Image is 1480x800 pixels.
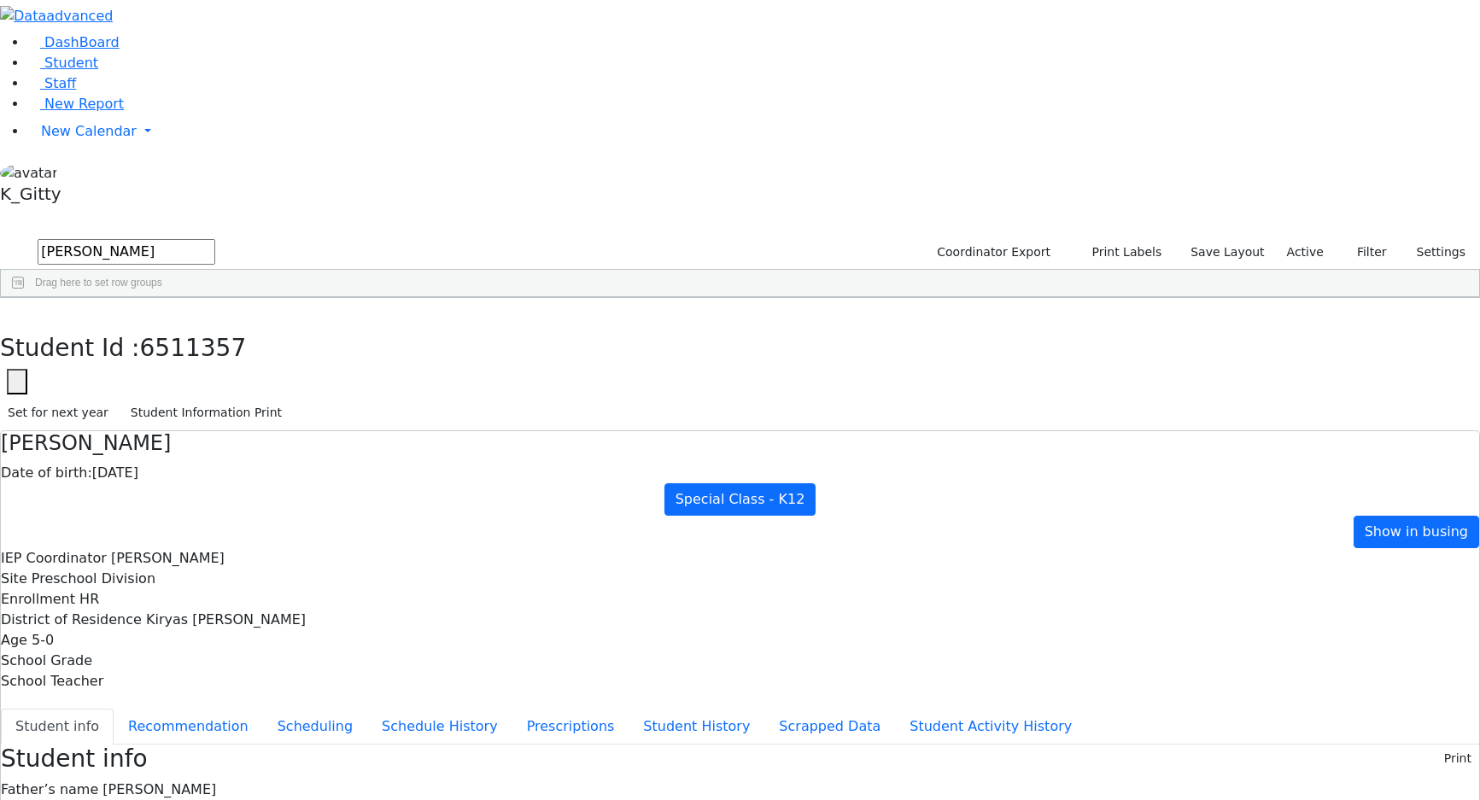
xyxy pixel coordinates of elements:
[1,589,75,610] label: Enrollment
[1,463,92,483] label: Date of birth:
[111,550,225,566] span: [PERSON_NAME]
[1335,239,1395,266] button: Filter
[1395,239,1473,266] button: Settings
[1,548,107,569] label: IEP Coordinator
[27,114,1480,149] a: New Calendar
[1354,516,1479,548] a: Show in busing
[32,632,54,648] span: 5-0
[35,277,162,289] span: Drag here to set row groups
[629,709,764,745] button: Student History
[926,239,1058,266] button: Coordinator Export
[44,75,76,91] span: Staff
[263,709,367,745] button: Scheduling
[1,630,27,651] label: Age
[114,709,263,745] button: Recommendation
[27,96,124,112] a: New Report
[102,781,216,797] span: [PERSON_NAME]
[27,55,98,71] a: Student
[1,431,1479,456] h4: [PERSON_NAME]
[79,591,99,607] span: HR
[44,55,98,71] span: Student
[1072,239,1169,266] button: Print Labels
[664,483,816,516] a: Special Class - K12
[123,400,290,426] button: Student Information Print
[1,569,27,589] label: Site
[44,96,124,112] span: New Report
[1,745,148,774] h3: Student info
[140,334,247,362] span: 6511357
[27,34,120,50] a: DashBoard
[32,570,155,587] span: Preschool Division
[146,611,306,628] span: Kiryas [PERSON_NAME]
[1,709,114,745] button: Student info
[27,75,76,91] a: Staff
[764,709,895,745] button: Scrapped Data
[1,780,98,800] label: Father’s name
[41,123,137,139] span: New Calendar
[1,671,103,692] label: School Teacher
[367,709,512,745] button: Schedule History
[1279,239,1331,266] label: Active
[1,463,1479,483] div: [DATE]
[1,610,142,630] label: District of Residence
[1183,239,1272,266] button: Save Layout
[895,709,1086,745] button: Student Activity History
[44,34,120,50] span: DashBoard
[1436,745,1479,772] button: Print
[512,709,629,745] button: Prescriptions
[38,239,215,265] input: Search
[1,651,92,671] label: School Grade
[1365,523,1468,540] span: Show in busing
